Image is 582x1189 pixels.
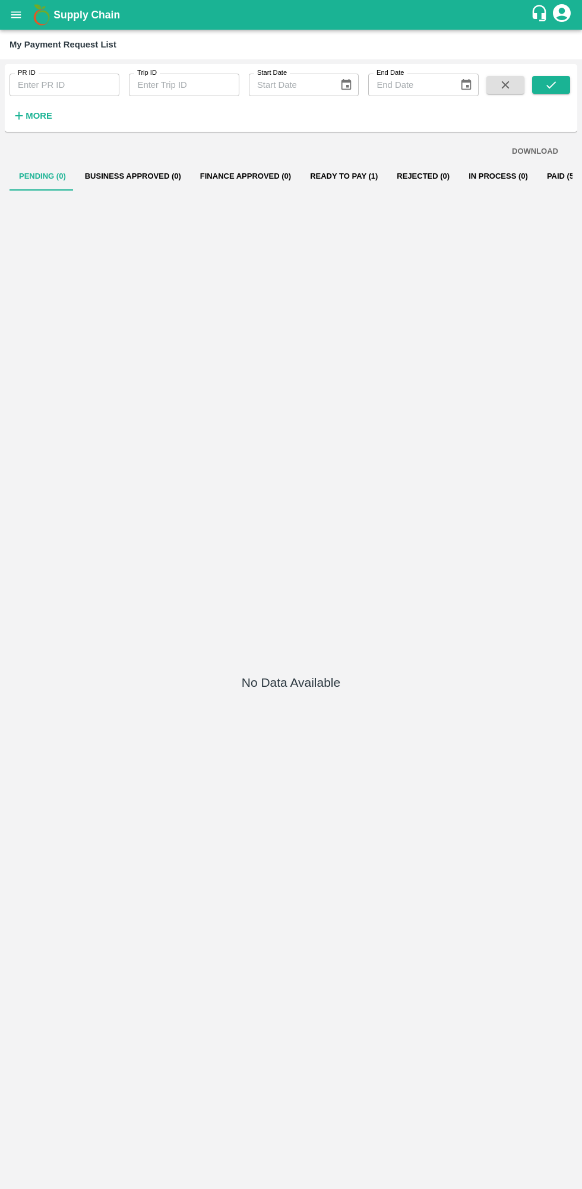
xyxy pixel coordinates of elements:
label: PR ID [18,68,36,78]
button: Ready To Pay (1) [301,162,387,191]
button: Choose date [335,74,358,96]
button: Pending (0) [10,162,75,191]
b: Supply Chain [53,9,120,21]
h5: No Data Available [242,674,340,691]
input: Enter Trip ID [129,74,239,96]
input: Enter PR ID [10,74,119,96]
label: Trip ID [137,68,157,78]
strong: More [26,111,52,121]
label: End Date [377,68,404,78]
label: Start Date [257,68,287,78]
a: Supply Chain [53,7,530,23]
div: My Payment Request List [10,37,116,52]
button: In Process (0) [459,162,537,191]
button: More [10,106,55,126]
button: Business Approved (0) [75,162,191,191]
input: End Date [368,74,450,96]
button: Finance Approved (0) [191,162,301,191]
button: open drawer [2,1,30,28]
button: Choose date [455,74,477,96]
button: Rejected (0) [387,162,459,191]
button: DOWNLOAD [507,141,563,162]
img: logo [30,3,53,27]
input: Start Date [249,74,330,96]
div: customer-support [530,4,551,26]
div: account of current user [551,2,572,27]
